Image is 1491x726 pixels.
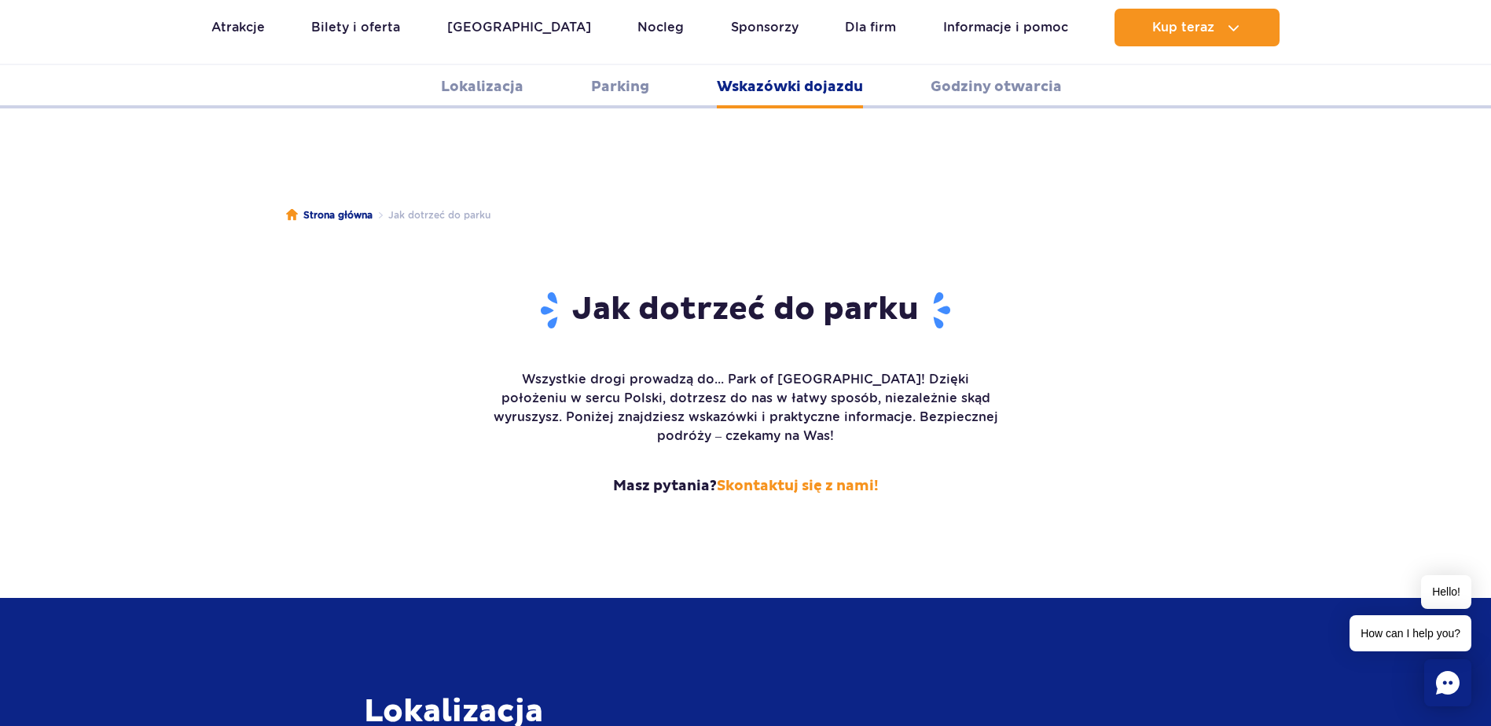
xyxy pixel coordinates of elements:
a: Strona główna [286,207,373,223]
a: Dla firm [845,9,896,46]
a: Nocleg [637,9,684,46]
li: Jak dotrzeć do parku [373,207,490,223]
p: Wszystkie drogi prowadzą do... Park of [GEOGRAPHIC_DATA]! Dzięki położeniu w sercu Polski, dotrze... [490,370,1001,445]
a: Skontaktuj się z nami! [717,477,879,495]
a: Parking [591,65,649,108]
h1: Jak dotrzeć do parku [490,290,1001,331]
div: Chat [1424,659,1471,706]
a: Godziny otwarcia [931,65,1062,108]
a: Wskazówki dojazdu [717,65,863,108]
a: Informacje i pomoc [943,9,1068,46]
strong: Masz pytania? [490,477,1001,496]
span: Kup teraz [1152,20,1214,35]
a: Lokalizacja [441,65,523,108]
a: [GEOGRAPHIC_DATA] [447,9,591,46]
span: How can I help you? [1350,615,1471,651]
a: Atrakcje [211,9,265,46]
button: Kup teraz [1115,9,1280,46]
span: Hello! [1421,575,1471,609]
a: Sponsorzy [731,9,799,46]
a: Bilety i oferta [311,9,400,46]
